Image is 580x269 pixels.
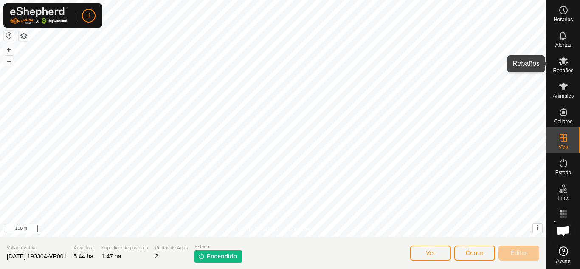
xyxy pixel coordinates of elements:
[7,253,67,260] span: [DATE] 193304-VP001
[4,45,14,55] button: +
[533,224,542,233] button: i
[86,11,91,20] span: I1
[551,218,576,244] a: Open chat
[198,253,205,260] img: encender
[288,226,317,233] a: Contáctenos
[554,17,573,22] span: Horarios
[101,244,148,252] span: Superficie de pastoreo
[537,224,538,232] span: i
[206,252,237,261] span: Encendido
[73,253,93,260] span: 5.44 ha
[558,144,568,150] span: VVs
[554,119,572,124] span: Collares
[466,249,484,256] span: Cerrar
[194,243,242,250] span: Estado
[229,226,278,233] a: Política de Privacidad
[553,93,574,99] span: Animales
[549,221,578,231] span: Mapa de Calor
[19,31,29,41] button: Capas del Mapa
[73,244,94,252] span: Área Total
[454,246,495,261] button: Cerrar
[4,56,14,66] button: –
[555,170,571,175] span: Estado
[155,253,158,260] span: 2
[558,195,568,201] span: Infra
[101,253,121,260] span: 1.47 ha
[4,31,14,41] button: Restablecer Mapa
[510,249,527,256] span: Editar
[553,68,573,73] span: Rebaños
[556,258,571,263] span: Ayuda
[555,42,571,48] span: Alertas
[155,244,188,252] span: Puntos de Agua
[498,246,539,261] button: Editar
[426,249,436,256] span: Ver
[410,246,451,261] button: Ver
[546,243,580,267] a: Ayuda
[10,7,68,24] img: Logo Gallagher
[7,244,67,252] span: Vallado Virtual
